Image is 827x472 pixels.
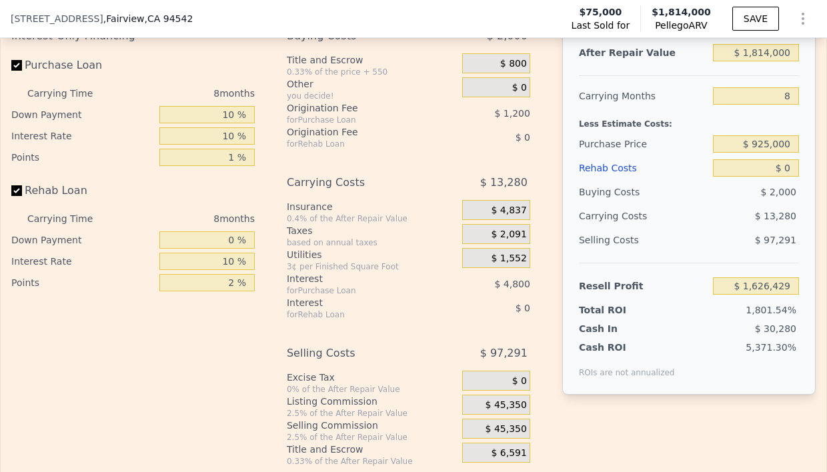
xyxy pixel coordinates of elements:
div: Carrying Time [27,83,111,104]
div: Carrying Costs [287,171,430,195]
span: $ 30,280 [755,323,796,334]
div: Insurance [287,200,457,213]
div: Points [11,272,154,293]
div: After Repair Value [579,41,708,65]
div: Selling Costs [579,228,708,252]
div: Total ROI [579,303,659,317]
div: Cash In [579,322,659,335]
div: 3¢ per Finished Square Foot [287,261,457,272]
div: for Rehab Loan [287,309,430,320]
div: Carrying Months [579,84,708,108]
span: $ 0 [512,82,527,94]
span: $1,814,000 [652,7,711,17]
div: Interest [287,272,430,285]
div: 2.5% of the After Repair Value [287,408,457,419]
div: Title and Escrow [287,53,457,67]
span: [STREET_ADDRESS] [11,12,103,25]
div: 0.4% of the After Repair Value [287,213,457,224]
div: 8 months [116,83,255,104]
span: 1,801.54% [746,305,796,315]
div: Resell Profit [579,274,708,298]
div: for Rehab Loan [287,139,430,149]
div: Selling Costs [287,341,430,365]
label: Purchase Loan [11,53,154,77]
div: 2.5% of the After Repair Value [287,432,457,443]
span: , CA 94542 [145,13,193,24]
div: Buying Costs [579,180,708,204]
div: Cash ROI [579,341,675,354]
span: $ 45,350 [486,423,527,435]
span: $ 45,350 [486,399,527,411]
div: Points [11,147,154,168]
span: $ 6,591 [491,447,526,459]
div: Listing Commission [287,395,457,408]
div: Purchase Price [579,132,708,156]
div: for Purchase Loan [287,285,430,296]
div: Utilities [287,248,457,261]
span: $ 2,091 [491,229,526,241]
label: Rehab Loan [11,179,154,203]
span: $75,000 [580,5,622,19]
input: Purchase Loan [11,60,22,71]
div: Carrying Costs [579,204,659,228]
span: Pellego ARV [652,19,711,32]
div: Rehab Costs [579,156,708,180]
span: Last Sold for [572,19,630,32]
div: Less Estimate Costs: [579,108,799,132]
span: $ 4,837 [491,205,526,217]
span: $ 0 [512,375,527,387]
div: for Purchase Loan [287,115,430,125]
div: Interest [287,296,430,309]
span: $ 97,291 [755,235,796,245]
div: Taxes [287,224,457,237]
input: Rehab Loan [11,185,22,196]
span: $ 13,280 [755,211,796,221]
div: Down Payment [11,229,154,251]
button: SAVE [732,7,779,31]
div: Selling Commission [287,419,457,432]
span: $ 0 [516,132,530,143]
span: $ 2,000 [761,187,796,197]
div: Interest Rate [11,251,154,272]
span: , Fairview [103,12,193,25]
span: 5,371.30% [746,342,796,353]
div: Carrying Time [27,208,111,229]
span: $ 800 [500,58,527,70]
div: 0% of the After Repair Value [287,384,457,395]
div: 8 months [116,208,255,229]
span: $ 97,291 [480,341,528,365]
div: Origination Fee [287,125,430,139]
div: Other [287,77,457,91]
span: $ 4,800 [494,279,530,289]
span: $ 1,200 [494,108,530,119]
div: Title and Escrow [287,443,457,456]
span: $ 1,552 [491,253,526,265]
div: 0.33% of the price + 550 [287,67,457,77]
div: ROIs are not annualized [579,354,675,378]
div: Excise Tax [287,371,457,384]
div: based on annual taxes [287,237,457,248]
div: 0.33% of the After Repair Value [287,456,457,467]
span: $ 13,280 [480,171,528,195]
div: Origination Fee [287,101,430,115]
button: Show Options [790,5,816,32]
span: $ 0 [516,303,530,313]
div: Interest Rate [11,125,154,147]
div: you decide! [287,91,457,101]
div: Down Payment [11,104,154,125]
